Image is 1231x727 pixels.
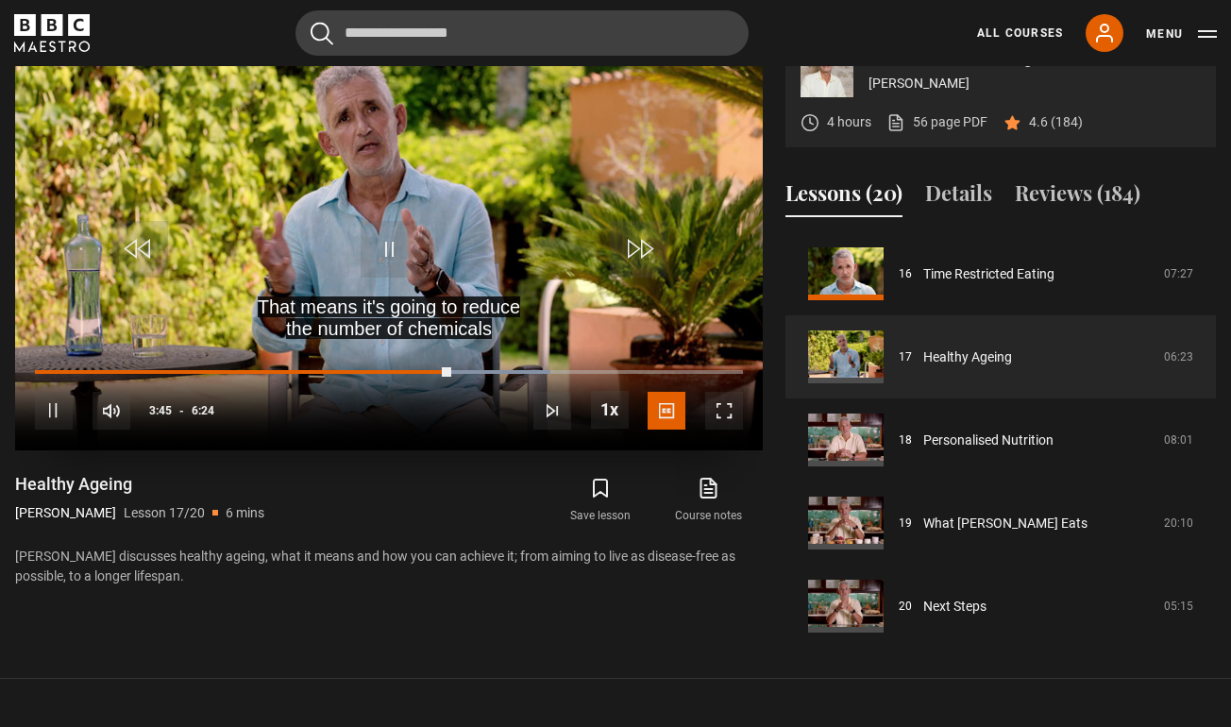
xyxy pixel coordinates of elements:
[226,503,264,523] p: 6 mins
[35,392,73,430] button: Pause
[15,473,264,496] h1: Healthy Ageing
[705,392,743,430] button: Fullscreen
[14,14,90,52] svg: BBC Maestro
[15,29,763,450] video-js: Video Player
[93,392,130,430] button: Mute
[923,264,1054,284] a: Time Restricted Eating
[886,112,987,132] a: 56 page PDF
[977,25,1063,42] a: All Courses
[923,597,986,617] a: Next Steps
[35,370,743,374] div: Progress Bar
[1029,112,1083,132] p: 4.6 (184)
[648,392,685,430] button: Captions
[1146,25,1217,43] button: Toggle navigation
[192,394,214,428] span: 6:24
[295,10,749,56] input: Search
[868,74,1201,93] p: [PERSON_NAME]
[311,22,333,45] button: Submit the search query
[925,178,992,217] button: Details
[547,473,654,528] button: Save lesson
[655,473,763,528] a: Course notes
[15,503,116,523] p: [PERSON_NAME]
[923,347,1012,367] a: Healthy Ageing
[827,112,871,132] p: 4 hours
[1015,178,1140,217] button: Reviews (184)
[15,547,763,586] p: [PERSON_NAME] discusses healthy ageing, what it means and how you can achieve it; from aiming to ...
[785,178,902,217] button: Lessons (20)
[591,391,629,429] button: Playback Rate
[923,431,1054,450] a: Personalised Nutrition
[149,394,172,428] span: 3:45
[923,514,1088,533] a: What [PERSON_NAME] Eats
[533,392,571,430] button: Next Lesson
[124,503,205,523] p: Lesson 17/20
[179,404,184,417] span: -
